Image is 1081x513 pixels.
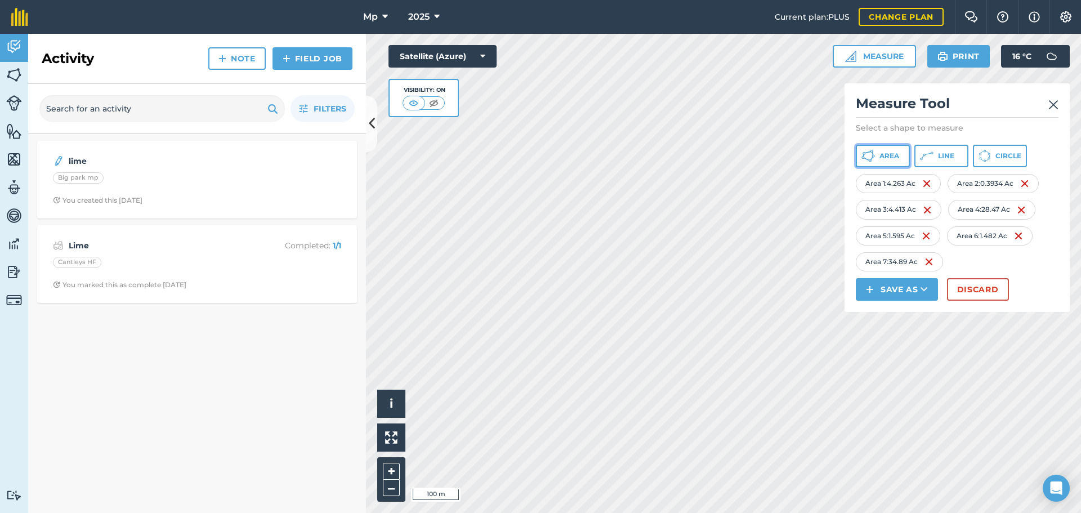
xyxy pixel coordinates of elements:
button: Circle [973,145,1027,167]
div: You marked this as complete [DATE] [53,280,186,289]
button: Filters [291,95,355,122]
button: Area [856,145,910,167]
span: Area [879,151,899,160]
span: Mp [363,10,378,24]
div: You created this [DATE] [53,196,142,205]
button: 16 °C [1001,45,1070,68]
a: Change plan [859,8,944,26]
img: Ruler icon [845,51,856,62]
img: A cog icon [1059,11,1073,23]
img: svg+xml;base64,PHN2ZyB4bWxucz0iaHR0cDovL3d3dy53My5vcmcvMjAwMC9zdmciIHdpZHRoPSIxNyIgaGVpZ2h0PSIxNy... [1029,10,1040,24]
div: Big park mp [53,172,104,184]
span: 16 ° C [1012,45,1031,68]
img: svg+xml;base64,PHN2ZyB4bWxucz0iaHR0cDovL3d3dy53My5vcmcvMjAwMC9zdmciIHdpZHRoPSI1MCIgaGVpZ2h0PSI0MC... [407,97,421,109]
img: svg+xml;base64,PHN2ZyB4bWxucz0iaHR0cDovL3d3dy53My5vcmcvMjAwMC9zdmciIHdpZHRoPSIxNiIgaGVpZ2h0PSIyNC... [922,177,931,190]
img: svg+xml;base64,PHN2ZyB4bWxucz0iaHR0cDovL3d3dy53My5vcmcvMjAwMC9zdmciIHdpZHRoPSIxNiIgaGVpZ2h0PSIyNC... [1014,229,1023,243]
button: Discard [947,278,1009,301]
img: fieldmargin Logo [11,8,28,26]
img: svg+xml;base64,PHN2ZyB4bWxucz0iaHR0cDovL3d3dy53My5vcmcvMjAwMC9zdmciIHdpZHRoPSIxNCIgaGVpZ2h0PSIyNC... [218,52,226,65]
span: 2025 [408,10,430,24]
div: Open Intercom Messenger [1043,475,1070,502]
img: svg+xml;base64,PHN2ZyB4bWxucz0iaHR0cDovL3d3dy53My5vcmcvMjAwMC9zdmciIHdpZHRoPSIyMiIgaGVpZ2h0PSIzMC... [1048,98,1058,111]
h2: Measure Tool [856,95,1058,118]
div: Visibility: On [403,86,445,95]
div: Area 6 : 1.482 Ac [947,226,1033,246]
div: Cantleys HF [53,257,101,268]
p: Completed : [252,239,341,252]
img: svg+xml;base64,PD94bWwgdmVyc2lvbj0iMS4wIiBlbmNvZGluZz0idXRmLTgiPz4KPCEtLSBHZW5lcmF0b3I6IEFkb2JlIE... [6,179,22,196]
input: Search for an activity [39,95,285,122]
img: Two speech bubbles overlapping with the left bubble in the forefront [964,11,978,23]
img: svg+xml;base64,PD94bWwgdmVyc2lvbj0iMS4wIiBlbmNvZGluZz0idXRmLTgiPz4KPCEtLSBHZW5lcmF0b3I6IEFkb2JlIE... [6,95,22,111]
img: svg+xml;base64,PHN2ZyB4bWxucz0iaHR0cDovL3d3dy53My5vcmcvMjAwMC9zdmciIHdpZHRoPSIxNiIgaGVpZ2h0PSIyNC... [923,203,932,217]
div: Area 7 : 34.89 Ac [856,252,943,271]
strong: Lime [69,239,247,252]
a: LimeCompleted: 1/1Cantleys HFClock with arrow pointing clockwiseYou marked this as complete [DATE] [44,232,350,296]
img: Clock with arrow pointing clockwise [53,197,60,204]
button: Satellite (Azure) [388,45,497,68]
img: svg+xml;base64,PHN2ZyB4bWxucz0iaHR0cDovL3d3dy53My5vcmcvMjAwMC9zdmciIHdpZHRoPSIxNiIgaGVpZ2h0PSIyNC... [1017,203,1026,217]
button: + [383,463,400,480]
strong: lime [69,155,247,167]
img: svg+xml;base64,PHN2ZyB4bWxucz0iaHR0cDovL3d3dy53My5vcmcvMjAwMC9zdmciIHdpZHRoPSIxOSIgaGVpZ2h0PSIyNC... [267,102,278,115]
img: svg+xml;base64,PD94bWwgdmVyc2lvbj0iMS4wIiBlbmNvZGluZz0idXRmLTgiPz4KPCEtLSBHZW5lcmF0b3I6IEFkb2JlIE... [53,239,64,252]
img: svg+xml;base64,PHN2ZyB4bWxucz0iaHR0cDovL3d3dy53My5vcmcvMjAwMC9zdmciIHdpZHRoPSIxNCIgaGVpZ2h0PSIyNC... [283,52,291,65]
img: svg+xml;base64,PD94bWwgdmVyc2lvbj0iMS4wIiBlbmNvZGluZz0idXRmLTgiPz4KPCEtLSBHZW5lcmF0b3I6IEFkb2JlIE... [6,207,22,224]
img: svg+xml;base64,PHN2ZyB4bWxucz0iaHR0cDovL3d3dy53My5vcmcvMjAwMC9zdmciIHdpZHRoPSI1NiIgaGVpZ2h0PSI2MC... [6,151,22,168]
img: svg+xml;base64,PD94bWwgdmVyc2lvbj0iMS4wIiBlbmNvZGluZz0idXRmLTgiPz4KPCEtLSBHZW5lcmF0b3I6IEFkb2JlIE... [6,490,22,501]
img: svg+xml;base64,PD94bWwgdmVyc2lvbj0iMS4wIiBlbmNvZGluZz0idXRmLTgiPz4KPCEtLSBHZW5lcmF0b3I6IEFkb2JlIE... [6,264,22,280]
img: A question mark icon [996,11,1009,23]
img: svg+xml;base64,PHN2ZyB4bWxucz0iaHR0cDovL3d3dy53My5vcmcvMjAwMC9zdmciIHdpZHRoPSI1NiIgaGVpZ2h0PSI2MC... [6,123,22,140]
img: svg+xml;base64,PHN2ZyB4bWxucz0iaHR0cDovL3d3dy53My5vcmcvMjAwMC9zdmciIHdpZHRoPSI1MCIgaGVpZ2h0PSI0MC... [427,97,441,109]
button: i [377,390,405,418]
img: svg+xml;base64,PHN2ZyB4bWxucz0iaHR0cDovL3d3dy53My5vcmcvMjAwMC9zdmciIHdpZHRoPSI1NiIgaGVpZ2h0PSI2MC... [6,66,22,83]
span: Current plan : PLUS [775,11,850,23]
strong: 1 / 1 [333,240,341,251]
a: limeBig park mpClock with arrow pointing clockwiseYou created this [DATE] [44,148,350,212]
span: Circle [995,151,1021,160]
img: svg+xml;base64,PD94bWwgdmVyc2lvbj0iMS4wIiBlbmNvZGluZz0idXRmLTgiPz4KPCEtLSBHZW5lcmF0b3I6IEFkb2JlIE... [53,154,64,168]
img: svg+xml;base64,PHN2ZyB4bWxucz0iaHR0cDovL3d3dy53My5vcmcvMjAwMC9zdmciIHdpZHRoPSIxOSIgaGVpZ2h0PSIyNC... [937,50,948,63]
img: svg+xml;base64,PD94bWwgdmVyc2lvbj0iMS4wIiBlbmNvZGluZz0idXRmLTgiPz4KPCEtLSBHZW5lcmF0b3I6IEFkb2JlIE... [6,235,22,252]
img: svg+xml;base64,PD94bWwgdmVyc2lvbj0iMS4wIiBlbmNvZGluZz0idXRmLTgiPz4KPCEtLSBHZW5lcmF0b3I6IEFkb2JlIE... [1040,45,1063,68]
span: i [390,396,393,411]
img: svg+xml;base64,PHN2ZyB4bWxucz0iaHR0cDovL3d3dy53My5vcmcvMjAwMC9zdmciIHdpZHRoPSIxNiIgaGVpZ2h0PSIyNC... [924,255,933,269]
img: svg+xml;base64,PHN2ZyB4bWxucz0iaHR0cDovL3d3dy53My5vcmcvMjAwMC9zdmciIHdpZHRoPSIxNiIgaGVpZ2h0PSIyNC... [1020,177,1029,190]
p: Select a shape to measure [856,122,1058,133]
img: svg+xml;base64,PHN2ZyB4bWxucz0iaHR0cDovL3d3dy53My5vcmcvMjAwMC9zdmciIHdpZHRoPSIxNiIgaGVpZ2h0PSIyNC... [922,229,931,243]
div: Area 5 : 1.595 Ac [856,226,940,246]
button: Measure [833,45,916,68]
div: Area 3 : 4.413 Ac [856,200,941,219]
a: Note [208,47,266,70]
img: Four arrows, one pointing top left, one top right, one bottom right and the last bottom left [385,431,397,444]
img: svg+xml;base64,PHN2ZyB4bWxucz0iaHR0cDovL3d3dy53My5vcmcvMjAwMC9zdmciIHdpZHRoPSIxNCIgaGVpZ2h0PSIyNC... [866,283,874,296]
h2: Activity [42,50,94,68]
button: Line [914,145,968,167]
img: svg+xml;base64,PD94bWwgdmVyc2lvbj0iMS4wIiBlbmNvZGluZz0idXRmLTgiPz4KPCEtLSBHZW5lcmF0b3I6IEFkb2JlIE... [6,292,22,308]
button: Print [927,45,990,68]
span: Filters [314,102,346,115]
div: Area 1 : 4.263 Ac [856,174,941,193]
div: Area 2 : 0.3934 Ac [948,174,1039,193]
div: Area 4 : 28.47 Ac [948,200,1035,219]
img: Clock with arrow pointing clockwise [53,281,60,288]
a: Field Job [273,47,352,70]
span: Line [938,151,954,160]
button: – [383,480,400,496]
img: svg+xml;base64,PD94bWwgdmVyc2lvbj0iMS4wIiBlbmNvZGluZz0idXRmLTgiPz4KPCEtLSBHZW5lcmF0b3I6IEFkb2JlIE... [6,38,22,55]
button: Save as [856,278,938,301]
